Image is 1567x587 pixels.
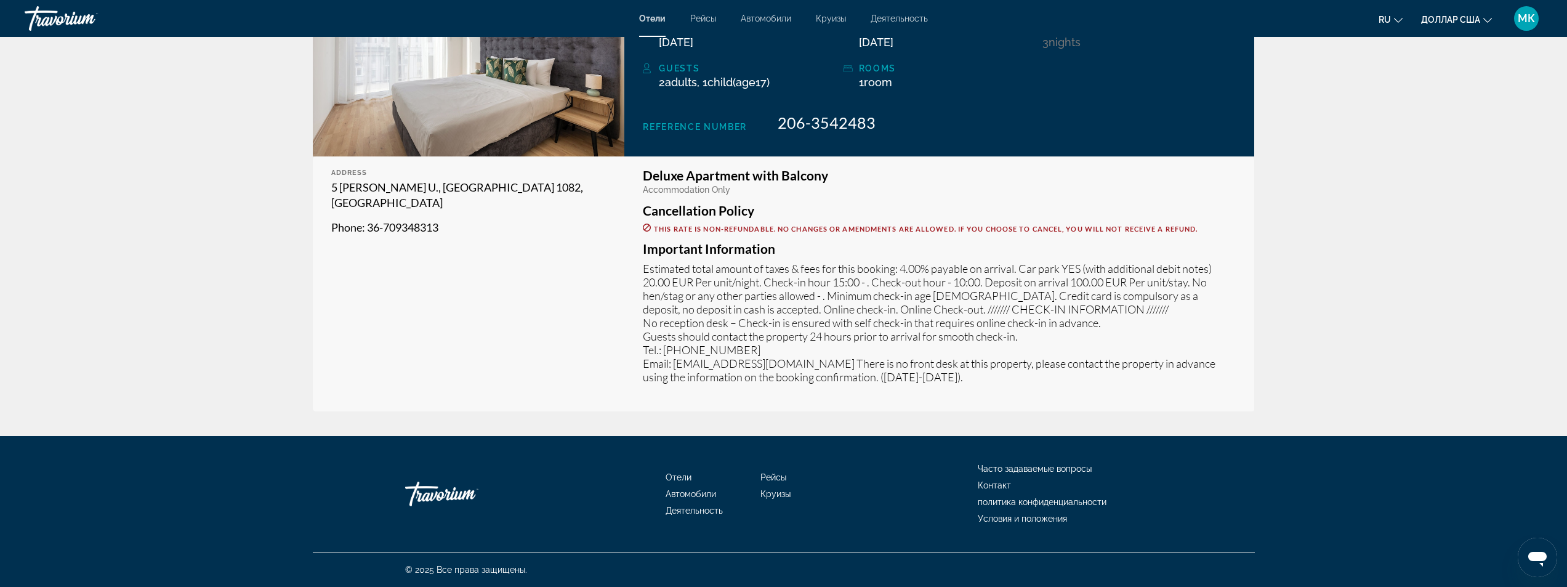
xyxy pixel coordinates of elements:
[331,221,362,234] span: Phone
[707,76,770,89] span: ( 17)
[643,204,1236,217] h3: Cancellation Policy
[690,14,716,23] a: Рейсы
[659,76,697,89] span: 2
[666,472,691,482] a: Отели
[643,262,1236,384] p: Estimated total amount of taxes & fees for this booking: 4.00% payable on arrival. Car park YES (...
[643,185,730,195] span: Accommodation Only
[1510,6,1542,31] button: Меню пользователя
[1518,538,1557,577] iframe: Кнопка запуска окна обмена сообщениями
[25,2,148,34] a: Травориум
[659,36,693,49] span: [DATE]
[405,565,527,575] font: © 2025 Все права защищены.
[654,225,1198,233] span: This rate is non-refundable. No changes or amendments are allowed. If you choose to cancel, you w...
[978,464,1092,474] a: Часто задаваемые вопросы
[331,169,606,177] div: Address
[405,476,528,512] a: Иди домой
[778,113,876,132] span: 206-3542483
[362,221,438,234] span: : 36-709348313
[643,169,1236,182] h3: Deluxe Apartment with Balcony
[978,497,1106,507] a: политика конфиденциальности
[871,14,928,23] a: Деятельность
[665,76,697,89] span: Adults
[659,61,836,76] div: Guests
[1379,10,1403,28] button: Изменить язык
[331,180,606,211] p: 5 [PERSON_NAME] U., [GEOGRAPHIC_DATA] 1082, [GEOGRAPHIC_DATA]
[643,242,1236,256] h3: Important Information
[736,76,755,89] span: Age
[864,76,892,89] span: Room
[741,14,791,23] a: Автомобили
[1379,15,1391,25] font: ru
[639,14,666,23] a: Отели
[859,61,1036,76] div: rooms
[760,489,791,499] a: Круизы
[816,14,846,23] a: Круизы
[697,76,770,89] span: , 1
[859,36,893,49] span: [DATE]
[1421,15,1480,25] font: доллар США
[978,514,1067,524] a: Условия и положения
[760,472,786,482] a: Рейсы
[666,489,716,499] a: Автомобили
[707,76,733,89] span: Child
[978,480,1011,490] a: Контакт
[1049,36,1081,49] span: Nights
[643,122,747,132] span: Reference Number
[859,76,892,89] span: 1
[1042,36,1049,49] span: 3
[1421,10,1492,28] button: Изменить валюту
[1518,12,1535,25] font: МК
[666,506,723,516] a: Деятельность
